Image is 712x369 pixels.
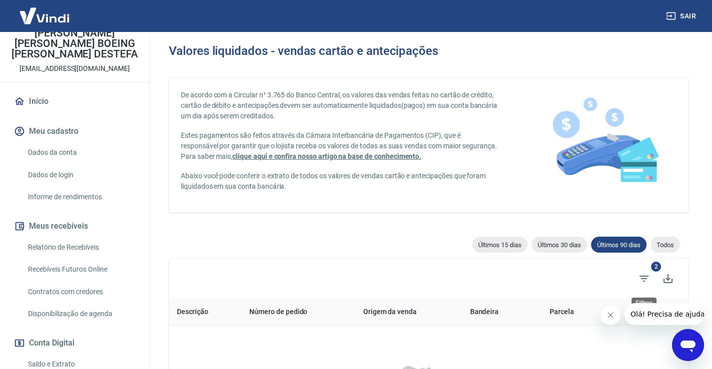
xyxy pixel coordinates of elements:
[24,304,137,324] a: Disponibilização de agenda
[24,165,137,185] a: Dados de login
[601,305,621,325] iframe: Fechar mensagem
[532,241,587,249] span: Últimos 30 dias
[532,237,587,253] div: Últimos 30 dias
[651,241,680,249] span: Todos
[591,237,647,253] div: Últimos 90 dias
[6,7,84,15] span: Olá! Precisa de ajuda?
[12,120,137,142] button: Meu cadastro
[12,332,137,354] button: Conta Digital
[591,241,647,249] span: Últimos 90 dias
[664,7,700,25] button: Sair
[656,267,680,291] button: Baixar listagem
[462,299,531,326] th: Bandeira
[24,282,137,302] a: Contratos com credores
[169,44,438,58] h3: Valores liquidados - vendas cartão e antecipações
[12,0,77,31] img: Vindi
[232,152,421,160] a: clique aqui e confira nosso artigo na base de conhecimento.
[531,299,593,326] th: Parcela
[181,130,499,162] p: Estes pagamentos são feitos através da Câmara Interbancária de Pagamentos (CIP), que é responsáve...
[24,142,137,163] a: Dados da conta
[12,90,137,112] a: Início
[651,262,661,272] span: 2
[19,63,130,74] p: [EMAIL_ADDRESS][DOMAIN_NAME]
[632,298,657,309] div: Filtros
[181,90,499,121] p: De acordo com a Circular n° 3.765 do Banco Central, os valores das vendas feitas no cartão de cré...
[651,237,680,253] div: Todos
[625,303,704,325] iframe: Mensagem da empresa
[632,267,656,291] span: Filtros
[181,171,499,192] p: Abaixo você pode conferir o extrato de todos os valores de vendas cartão e antecipações que foram...
[672,329,704,361] iframe: Botão para abrir a janela de mensagens
[8,28,141,59] p: [PERSON_NAME] [PERSON_NAME] BOEING [PERSON_NAME] DESTEFA
[593,299,688,326] th: Valor recebido
[24,187,137,207] a: Informe de rendimentos
[537,78,672,213] img: card-liquidations.916113cab14af1f97834.png
[24,237,137,258] a: Relatório de Recebíveis
[355,299,462,326] th: Origem da venda
[169,299,241,326] th: Descrição
[472,241,528,249] span: Últimos 15 dias
[24,259,137,280] a: Recebíveis Futuros Online
[472,237,528,253] div: Últimos 15 dias
[12,215,137,237] button: Meus recebíveis
[241,299,355,326] th: Número de pedido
